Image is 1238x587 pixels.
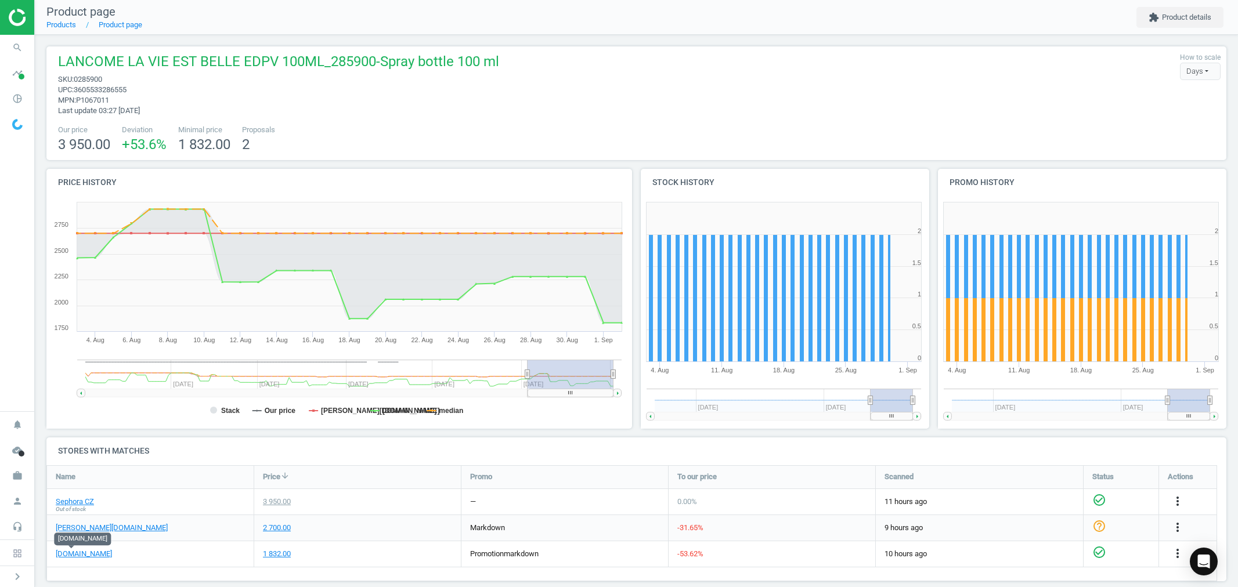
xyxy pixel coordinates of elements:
i: help_outline [1092,519,1106,533]
h4: Promo history [938,169,1226,196]
tspan: 8. Aug [159,336,177,343]
tspan: 30. Aug [557,336,578,343]
tspan: 4. Aug [86,336,104,343]
h4: Stores with matches [46,437,1226,465]
div: [DOMAIN_NAME] [54,532,111,545]
tspan: 10. Aug [193,336,215,343]
i: arrow_downward [280,471,290,480]
tspan: 12. Aug [230,336,251,343]
a: Product page [99,20,142,29]
span: sku : [58,75,74,84]
tspan: 18. Aug [1070,367,1092,374]
span: Our price [58,125,110,135]
span: 0285900 [74,75,102,84]
div: 2 700.00 [263,523,291,533]
tspan: 11. Aug [711,367,732,374]
img: wGWNvw8QSZomAAAAABJRU5ErkJggg== [12,119,23,130]
tspan: 1. Sep [594,336,613,343]
span: -53.62 % [677,549,703,558]
span: 1 832.00 [178,136,230,153]
a: [DOMAIN_NAME] [56,549,112,559]
tspan: 1. Sep [898,367,917,374]
text: 0.5 [1210,323,1218,329]
text: 0 [1215,354,1218,361]
tspan: 11. Aug [1008,367,1030,374]
text: 2 [918,227,921,234]
span: Promo [470,472,492,482]
span: LANCOME LA VIE EST BELLE EDPV 100ML_285900-Spray bottle 100 ml [58,52,499,74]
tspan: 24. Aug [447,336,469,343]
text: 1 [1215,291,1218,298]
tspan: 16. Aug [302,336,324,343]
span: Deviation [122,125,167,135]
span: promotion [470,549,504,558]
span: Minimal price [178,125,230,135]
span: 3605533286555 [74,85,127,94]
span: 0.00 % [677,497,697,506]
button: extensionProduct details [1136,7,1223,28]
span: 3 950.00 [58,136,110,153]
span: markdown [504,549,539,558]
button: more_vert [1171,546,1185,561]
i: work [6,465,28,487]
div: 1 832.00 [263,549,291,559]
span: Out of stock [56,505,86,513]
i: more_vert [1171,546,1185,560]
tspan: Stack [221,407,240,415]
span: Scanned [885,472,914,482]
text: 1.5 [1210,259,1218,266]
button: chevron_right [3,569,32,584]
text: 2500 [55,247,68,254]
div: 3 950.00 [263,497,291,507]
div: — [470,497,476,507]
i: search [6,37,28,59]
tspan: [DOMAIN_NAME] [382,407,440,415]
text: 0 [918,354,921,361]
tspan: median [439,407,463,415]
tspan: 20. Aug [375,336,396,343]
a: [PERSON_NAME][DOMAIN_NAME] [56,523,168,533]
span: Price [263,472,280,482]
a: Sephora CZ [56,497,94,507]
tspan: 22. Aug [411,336,432,343]
span: Proposals [242,125,275,135]
span: upc : [58,85,74,94]
text: 1 [918,291,921,298]
text: 2000 [55,299,68,306]
h4: Stock history [641,169,929,196]
i: headset_mic [6,516,28,538]
tspan: 4. Aug [948,367,966,374]
i: person [6,490,28,512]
tspan: 6. Aug [122,336,140,343]
button: more_vert [1171,520,1185,535]
img: ajHJNr6hYgQAAAAASUVORK5CYII= [9,9,91,26]
span: Actions [1168,472,1193,482]
i: cloud_done [6,439,28,461]
tspan: 1. Sep [1196,367,1214,374]
h4: Price history [46,169,632,196]
span: +53.6 % [122,136,167,153]
tspan: 18. Aug [338,336,360,343]
span: P1067011 [76,96,109,104]
tspan: [PERSON_NAME][DOMAIN_NAME] [321,407,436,415]
tspan: 14. Aug [266,336,287,343]
span: 11 hours ago [885,497,1074,507]
span: Name [56,472,75,482]
span: mpn : [58,96,76,104]
text: 2 [1215,227,1218,234]
span: -31.65 % [677,523,703,532]
tspan: 4. Aug [651,367,669,374]
label: How to scale [1180,53,1221,63]
text: 2250 [55,273,68,280]
i: more_vert [1171,494,1185,508]
span: 9 hours ago [885,523,1074,533]
i: more_vert [1171,520,1185,534]
i: pie_chart_outlined [6,88,28,110]
button: more_vert [1171,494,1185,509]
a: Products [46,20,76,29]
i: extension [1149,12,1159,23]
span: Status [1092,472,1114,482]
div: Days [1180,63,1221,80]
span: Last update 03:27 [DATE] [58,106,140,115]
i: chevron_right [10,570,24,584]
